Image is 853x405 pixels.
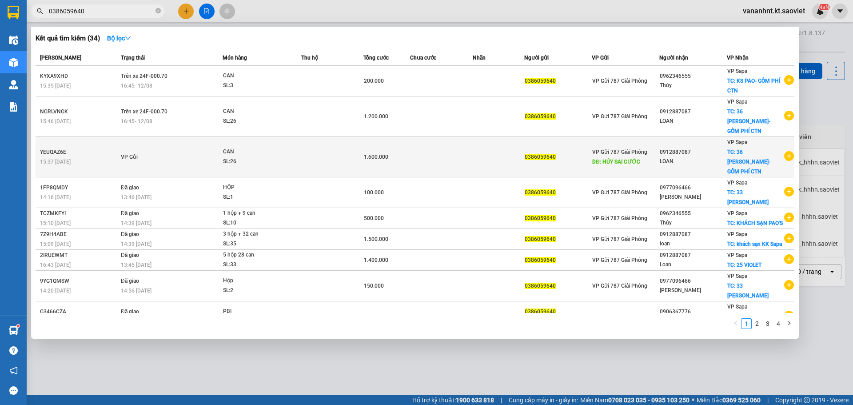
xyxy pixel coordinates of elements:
div: 3 hộp + 32 can [223,229,290,239]
div: 0906367776 [660,307,726,317]
img: warehouse-icon [9,80,18,89]
span: VP Gửi 787 Giải Phóng [592,236,647,242]
div: SL: 1 [223,192,290,202]
div: 1FP8QMDY [40,183,118,192]
span: plus-circle [784,213,794,222]
button: Bộ lọcdown [100,31,138,45]
span: TC: 33 [PERSON_NAME] [727,189,769,205]
span: 0386059640 [525,154,556,160]
span: VP Gửi 787 Giải Phóng [592,149,647,155]
span: left [733,321,738,326]
span: Đã giao [121,184,139,191]
button: left [730,318,741,329]
span: VP Nhận [727,55,749,61]
span: 1.500.000 [364,236,388,242]
span: 1.600.000 [364,154,388,160]
div: Thủy [660,218,726,228]
span: 0386059640 [525,113,556,120]
span: VP Sapa [727,231,747,237]
span: Người nhận [659,55,688,61]
span: VP Gửi 787 Giải Phóng [592,78,647,84]
div: LOAN [660,157,726,166]
span: Người gửi [524,55,549,61]
img: logo-vxr [8,6,19,19]
div: 0977096466 [660,183,726,192]
span: question-circle [9,346,18,355]
span: Đã giao [121,278,139,284]
div: Hộp [223,276,290,286]
span: 0386059640 [525,283,556,289]
div: KYXA9XHD [40,72,118,81]
span: 13:45 [DATE] [121,262,151,268]
span: VP Sapa [727,252,747,258]
div: SL: 26 [223,157,290,167]
span: Tổng cước [363,55,389,61]
span: 0386059640 [525,78,556,84]
span: plus-circle [784,75,794,85]
span: plus-circle [784,311,794,321]
span: plus-circle [784,187,794,196]
span: 0386059640 [525,215,556,221]
span: 200.000 [364,78,384,84]
li: Next Page [784,318,794,329]
div: G3466CZA [40,307,118,317]
span: 14:20 [DATE] [40,288,71,294]
div: 0912887087 [660,251,726,260]
span: TC: KS PAO- GỒM PHÍ CTN [727,78,780,94]
img: solution-icon [9,102,18,112]
sup: 1 [17,325,20,327]
div: 0912887087 [660,107,726,116]
span: VP Sapa [727,180,747,186]
span: 150.000 [364,283,384,289]
div: SL: 33 [223,260,290,270]
div: SL: 35 [223,239,290,249]
div: 2IRUEWMT [40,251,118,260]
span: Nhãn [473,55,486,61]
span: VP Gửi 787 Giải Phóng [592,257,647,263]
div: [PERSON_NAME] [660,192,726,202]
span: 15:46 [DATE] [40,118,71,124]
img: warehouse-icon [9,36,18,45]
span: 1.200.000 [364,113,388,120]
span: 14:39 [DATE] [121,220,151,226]
img: warehouse-icon [9,58,18,67]
span: Đã giao [121,309,139,315]
div: SL: 10 [223,218,290,228]
span: VP Sapa [727,304,747,310]
div: 9YG1QMSW [40,277,118,286]
span: 100.000 [364,189,384,196]
span: 15:37 [DATE] [40,159,71,165]
div: CAN [223,107,290,116]
div: Loan [660,260,726,269]
span: 0386059640 [525,189,556,196]
span: Đã giao [121,252,139,258]
a: 4 [773,319,783,329]
span: VP Sapa [727,99,747,105]
span: DĐ: HỦY SAI CƯỚC [592,159,640,165]
span: TC: 33 [PERSON_NAME] [727,283,769,299]
input: Tìm tên, số ĐT hoặc mã đơn [49,6,154,16]
div: TCZMKFYI [40,209,118,218]
div: HỘP [223,183,290,192]
span: 0386059640 [525,236,556,242]
div: Thủy [660,81,726,90]
span: right [786,321,792,326]
span: VP Gửi 787 Giải Phóng [592,283,647,289]
span: close-circle [155,8,161,13]
span: notification [9,366,18,375]
span: 1.400.000 [364,257,388,263]
div: CAN [223,71,290,81]
span: 15:09 [DATE] [40,241,71,247]
span: 13:46 [DATE] [121,194,151,200]
li: 1 [741,318,752,329]
div: CAN [223,147,290,157]
span: Chưa cước [410,55,436,61]
span: 15:10 [DATE] [40,220,71,226]
div: SL: 2 [223,286,290,296]
span: Trạng thái [121,55,145,61]
span: 14:16 [DATE] [40,194,71,200]
span: Trên xe 24F-000.70 [121,108,167,115]
a: 2 [752,319,762,329]
div: loan [660,239,726,249]
li: 4 [773,318,784,329]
